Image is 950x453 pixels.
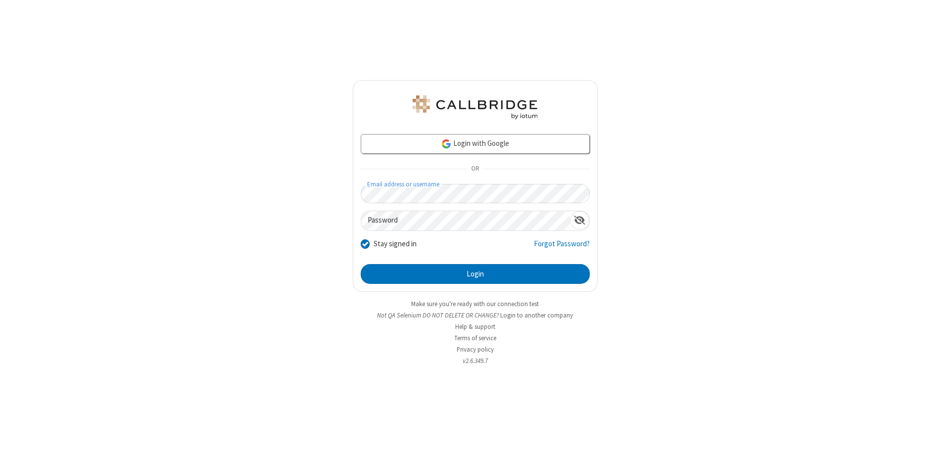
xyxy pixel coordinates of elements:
button: Login [361,264,590,284]
label: Stay signed in [374,238,417,250]
li: v2.6.349.7 [353,356,598,365]
div: Show password [570,211,589,229]
a: Forgot Password? [534,238,590,257]
span: OR [467,162,483,176]
img: QA Selenium DO NOT DELETE OR CHANGE [411,95,539,119]
input: Email address or username [361,184,590,203]
button: Login to another company [500,311,573,320]
a: Login with Google [361,134,590,154]
input: Password [361,211,570,230]
a: Terms of service [454,334,496,342]
li: Not QA Selenium DO NOT DELETE OR CHANGE? [353,311,598,320]
img: google-icon.png [441,138,452,149]
a: Privacy policy [457,345,494,354]
a: Help & support [455,322,495,331]
a: Make sure you're ready with our connection test [411,300,539,308]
